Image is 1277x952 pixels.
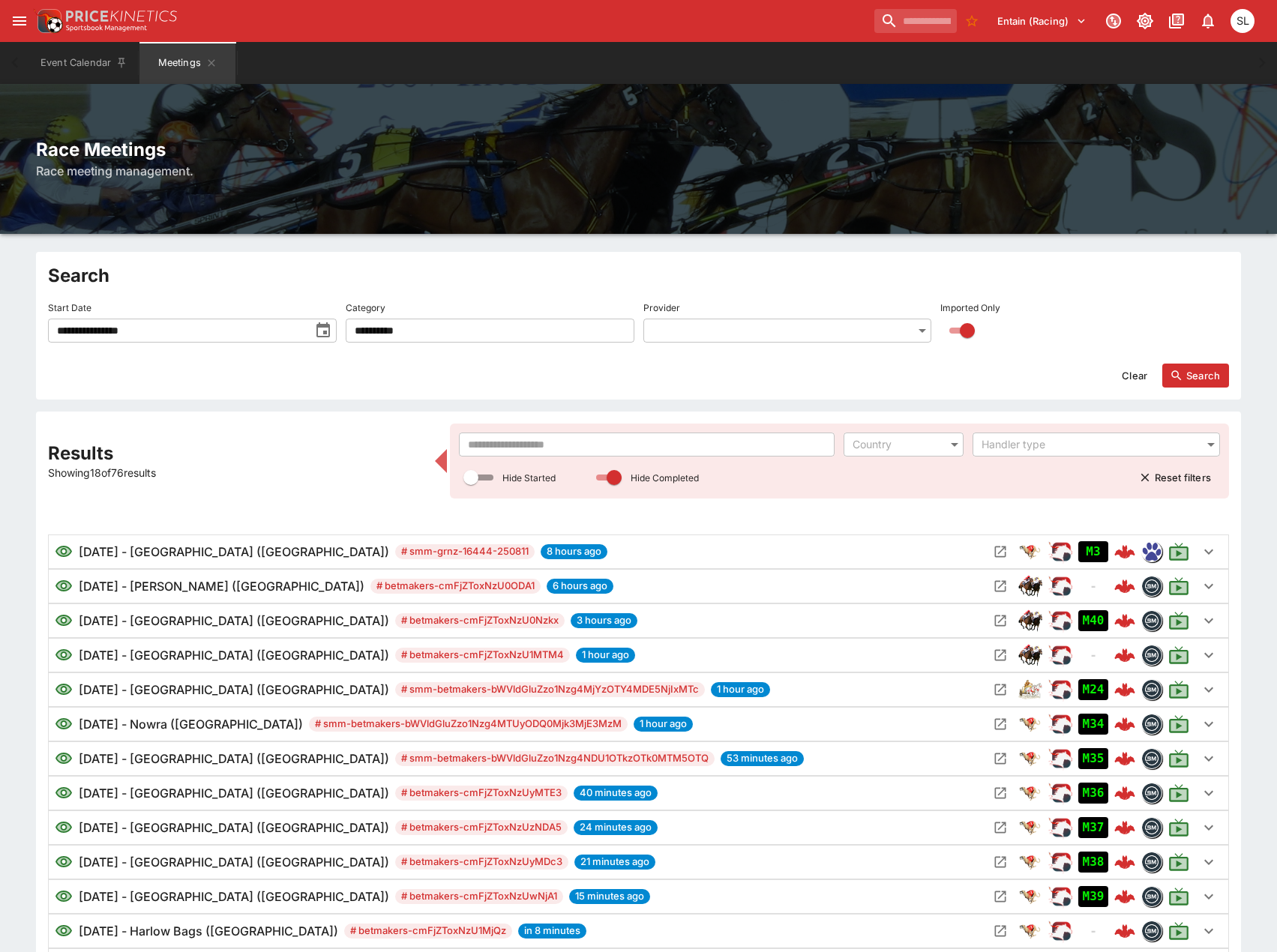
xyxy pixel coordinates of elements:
[940,301,1000,314] p: Imported Only
[1048,850,1072,874] div: ParallelRacing Handler
[395,751,715,766] span: # smm-betmakers-bWVldGluZzo1Nzg4NDU1OTkzOTk0MTM5OTQ
[1048,540,1072,564] img: racing.png
[1114,576,1135,597] img: logo-cerberus--red.svg
[395,786,568,801] span: # betmakers-cmFjZToxNzUyMTE3
[1141,645,1162,666] div: betmakers
[988,850,1012,874] button: Open Meeting
[982,437,1196,452] div: Handler type
[1114,645,1135,666] img: logo-cerberus--red.svg
[1018,643,1042,667] div: horse_racing
[1078,645,1108,666] div: No Jetbet
[310,317,337,344] button: toggle date time picker
[1114,541,1135,562] img: logo-cerberus--red.svg
[79,853,389,871] h6: [DATE] - [GEOGRAPHIC_DATA] ([GEOGRAPHIC_DATA])
[1048,643,1072,667] div: ParallelRacing Handler
[79,784,389,802] h6: [DATE] - [GEOGRAPHIC_DATA] ([GEOGRAPHIC_DATA])
[1078,679,1108,700] div: Imported to Jetbet as OPEN
[1018,712,1042,736] div: greyhound_racing
[571,613,637,628] span: 3 hours ago
[1226,4,1259,37] button: Singa Livett
[1018,540,1042,564] img: greyhound_racing.png
[1018,781,1042,805] img: greyhound_racing.png
[1018,919,1042,943] div: greyhound_racing
[1078,817,1108,838] div: Imported to Jetbet as OPEN
[576,648,635,663] span: 1 hour ago
[1048,781,1072,805] img: racing.png
[1048,609,1072,633] div: ParallelRacing Handler
[36,162,1241,180] h6: Race meeting management.
[79,819,389,837] h6: [DATE] - [GEOGRAPHIC_DATA] ([GEOGRAPHIC_DATA])
[1141,576,1162,597] div: betmakers
[1018,850,1042,874] div: greyhound_racing
[1141,541,1162,562] div: grnz
[1168,748,1189,769] svg: Live
[1048,678,1072,702] div: ParallelRacing Handler
[55,819,73,837] svg: Visible
[634,717,693,732] span: 1 hour ago
[1018,609,1042,633] div: horse_racing
[1142,921,1162,941] img: betmakers.png
[721,751,804,766] span: 53 minutes ago
[1142,680,1162,699] img: betmakers.png
[1168,817,1189,838] svg: Live
[1018,643,1042,667] img: horse_racing.png
[1168,921,1189,942] svg: Live
[6,7,33,34] button: open drawer
[1048,919,1072,943] div: ParallelRacing Handler
[1114,714,1135,735] img: logo-cerberus--red.svg
[1142,852,1162,872] img: betmakers.png
[960,9,984,33] button: No Bookmarks
[1048,885,1072,909] div: ParallelRacing Handler
[1141,679,1162,700] div: betmakers
[711,682,770,697] span: 1 hour ago
[988,9,1096,33] button: Select Tenant
[1168,783,1189,804] svg: Live
[1141,921,1162,942] div: betmakers
[988,816,1012,840] button: Open Meeting
[344,924,512,939] span: # betmakers-cmFjZToxNzU1MjQz
[1168,886,1189,907] svg: Live
[1018,747,1042,771] div: greyhound_racing
[1114,610,1135,631] img: logo-cerberus--red.svg
[1141,714,1162,735] div: betmakers
[1018,816,1042,840] div: greyhound_racing
[1078,886,1108,907] div: Imported to Jetbet as OPEN
[1168,576,1189,597] svg: Live
[1142,714,1162,734] img: betmakers.png
[55,784,73,802] svg: Visible
[79,715,303,733] h6: [DATE] - Nowra ([GEOGRAPHIC_DATA])
[55,646,73,664] svg: Visible
[1048,609,1072,633] img: racing.png
[1141,610,1162,631] div: betmakers
[55,577,73,595] svg: Visible
[1078,921,1108,942] div: No Jetbet
[1114,886,1135,907] img: logo-cerberus--red.svg
[569,889,650,904] span: 15 minutes ago
[1018,574,1042,598] img: horse_racing.png
[1142,645,1162,665] img: betmakers.png
[55,715,73,733] svg: Visible
[574,786,658,801] span: 40 minutes ago
[1078,610,1108,631] div: Imported to Jetbet as OPEN
[1142,818,1162,837] img: betmakers.png
[55,888,73,906] svg: Visible
[1048,919,1072,943] img: racing.png
[1195,7,1222,34] button: Notifications
[79,681,389,699] h6: [DATE] - [GEOGRAPHIC_DATA] ([GEOGRAPHIC_DATA])
[346,301,385,314] p: Category
[1018,747,1042,771] img: greyhound_racing.png
[1048,850,1072,874] img: racing.png
[547,579,613,594] span: 6 hours ago
[1018,919,1042,943] img: greyhound_racing.png
[1018,678,1042,702] img: harness_racing.png
[988,712,1012,736] button: Open Meeting
[1141,748,1162,769] div: betmakers
[1078,576,1108,597] div: No Jetbet
[309,717,628,732] span: # smm-betmakers-bWVldGluZzo1Nzg4MTUyODQ0Mjk3MjE3MzM
[1142,542,1162,561] img: grnz.png
[1168,645,1189,666] svg: Live
[1048,574,1072,598] div: ParallelRacing Handler
[79,888,389,906] h6: [DATE] - [GEOGRAPHIC_DATA] ([GEOGRAPHIC_DATA])
[55,681,73,699] svg: Visible
[1131,466,1220,489] button: Reset filters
